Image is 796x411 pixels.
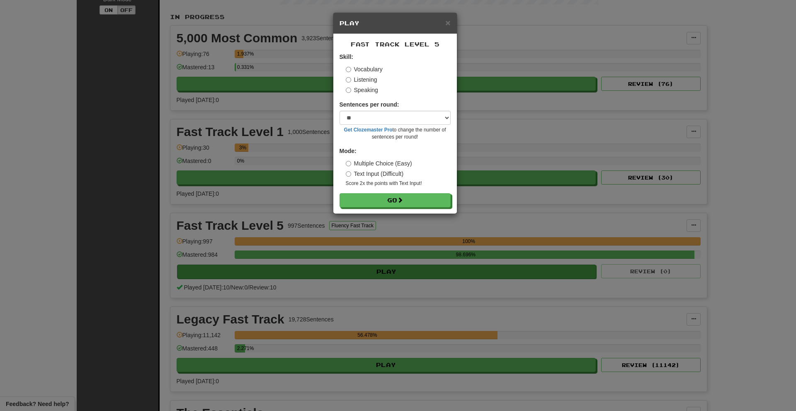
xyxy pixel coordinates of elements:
label: Text Input (Difficult) [346,170,404,178]
input: Multiple Choice (Easy) [346,161,351,166]
input: Vocabulary [346,67,351,72]
label: Multiple Choice (Easy) [346,159,412,168]
input: Speaking [346,88,351,93]
label: Sentences per round: [340,100,399,109]
a: Get Clozemaster Pro [344,127,393,133]
strong: Skill: [340,54,353,60]
small: Score 2x the points with Text Input ! [346,180,451,187]
span: Fast Track Level 5 [351,41,439,48]
label: Listening [346,75,377,84]
small: to change the number of sentences per round! [340,126,451,141]
input: Listening [346,77,351,83]
h5: Play [340,19,451,27]
span: × [445,18,450,27]
button: Close [445,18,450,27]
strong: Mode: [340,148,357,154]
label: Vocabulary [346,65,383,73]
label: Speaking [346,86,378,94]
button: Go [340,193,451,207]
input: Text Input (Difficult) [346,171,351,177]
